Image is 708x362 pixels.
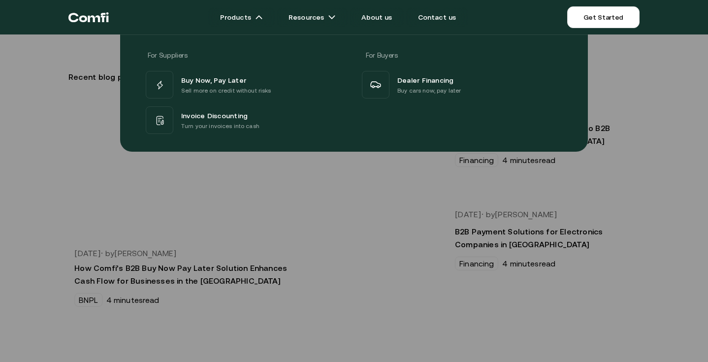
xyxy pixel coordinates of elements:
span: Buy Now, Pay Later [181,74,246,86]
a: About us [350,7,404,27]
span: For Buyers [366,51,398,59]
p: Sell more on credit without risks [181,86,271,96]
img: arrow icons [255,13,263,21]
img: arrow icons [328,13,336,21]
a: Productsarrow icons [208,7,275,27]
a: Get Started [567,6,640,28]
span: Invoice Discounting [181,109,248,121]
p: Turn your invoices into cash [181,121,259,131]
a: Resourcesarrow icons [277,7,348,27]
span: Dealer Financing [397,74,454,86]
a: Return to the top of the Comfi home page [68,2,109,32]
a: Invoice DiscountingTurn your invoices into cash [144,104,348,136]
a: Dealer FinancingBuy cars now, pay later [360,69,564,100]
a: Buy Now, Pay LaterSell more on credit without risks [144,69,348,100]
span: For Suppliers [148,51,187,59]
p: Buy cars now, pay later [397,86,461,96]
a: Contact us [406,7,468,27]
